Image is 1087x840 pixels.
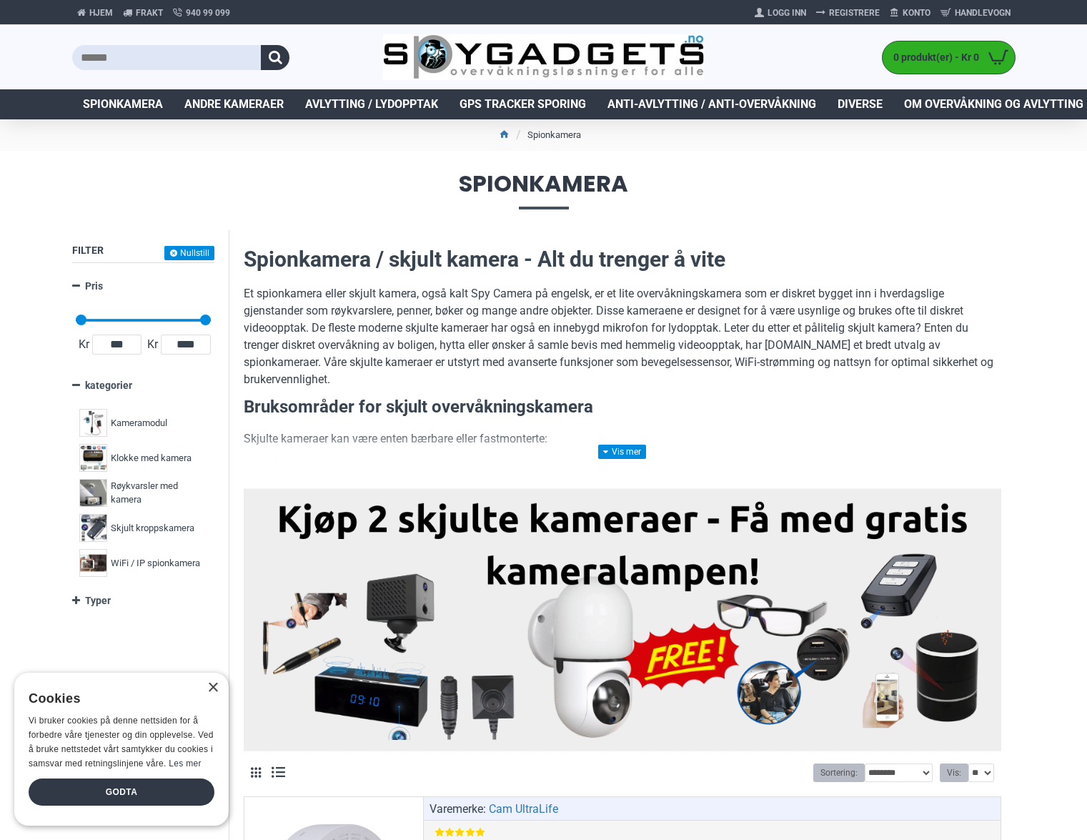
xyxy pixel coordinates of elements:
span: Om overvåkning og avlytting [904,96,1083,113]
img: WiFi / IP spionkamera [79,549,107,577]
span: Spionkamera [83,96,163,113]
span: Vi bruker cookies på denne nettsiden for å forbedre våre tjenester og din opplevelse. Ved å bruke... [29,716,214,768]
img: Kameramodul [79,409,107,437]
span: Avlytting / Lydopptak [305,96,438,113]
span: Klokke med kamera [111,451,192,465]
a: kategorier [72,373,214,398]
img: SpyGadgets.no [383,34,704,81]
span: WiFi / IP spionkamera [111,556,200,570]
span: Filter [72,244,104,256]
span: Kr [144,336,161,353]
label: Sortering: [813,764,865,782]
button: Nullstill [164,246,214,260]
div: Close [207,683,218,693]
a: Anti-avlytting / Anti-overvåkning [597,89,827,119]
span: Hjem [89,6,113,19]
span: Røykvarsler med kamera [111,479,204,507]
a: Diverse [827,89,893,119]
span: Frakt [136,6,163,19]
a: Spionkamera [72,89,174,119]
a: Registrere [811,1,885,24]
label: Vis: [940,764,968,782]
span: Andre kameraer [184,96,284,113]
a: Konto [885,1,935,24]
strong: Bærbare spionkameraer: [272,456,402,470]
a: Pris [72,274,214,299]
span: Logg Inn [768,6,806,19]
span: Varemerke: [430,801,486,818]
span: Konto [903,6,930,19]
span: GPS Tracker Sporing [460,96,586,113]
div: Cookies [29,683,205,714]
h2: Spionkamera / skjult kamera - Alt du trenger å vite [244,244,1001,275]
a: GPS Tracker Sporing [449,89,597,119]
img: Skjult kroppskamera [79,514,107,542]
span: 0 produkt(er) - Kr 0 [883,50,983,65]
span: Kr [76,336,92,353]
a: Handlevogn [935,1,1016,24]
a: Andre kameraer [174,89,294,119]
span: Handlevogn [955,6,1011,19]
span: 940 99 099 [186,6,230,19]
span: Anti-avlytting / Anti-overvåkning [607,96,816,113]
span: Spionkamera [72,172,1016,209]
span: Registrere [829,6,880,19]
span: Diverse [838,96,883,113]
a: 0 produkt(er) - Kr 0 [883,41,1015,74]
p: Skjulte kameraer kan være enten bærbare eller fastmonterte: [244,430,1001,448]
span: Skjult kroppskamera [111,521,194,535]
img: Kjøp 2 skjulte kameraer – Få med gratis kameralampe! [254,496,991,740]
a: Cam UltraLife [489,801,558,818]
li: Disse kan tas med overalt og brukes til skjult filming i situasjoner der diskresjon er nødvendig ... [272,455,1001,489]
a: Les mer, opens a new window [169,759,201,769]
a: Avlytting / Lydopptak [294,89,449,119]
p: Et spionkamera eller skjult kamera, også kalt Spy Camera på engelsk, er et lite overvåkningskamer... [244,285,1001,388]
span: Kameramodul [111,416,167,430]
h3: Bruksområder for skjult overvåkningskamera [244,395,1001,420]
img: Røykvarsler med kamera [79,479,107,507]
img: Klokke med kamera [79,444,107,472]
a: Logg Inn [750,1,811,24]
div: Godta [29,779,214,806]
a: Typer [72,588,214,613]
